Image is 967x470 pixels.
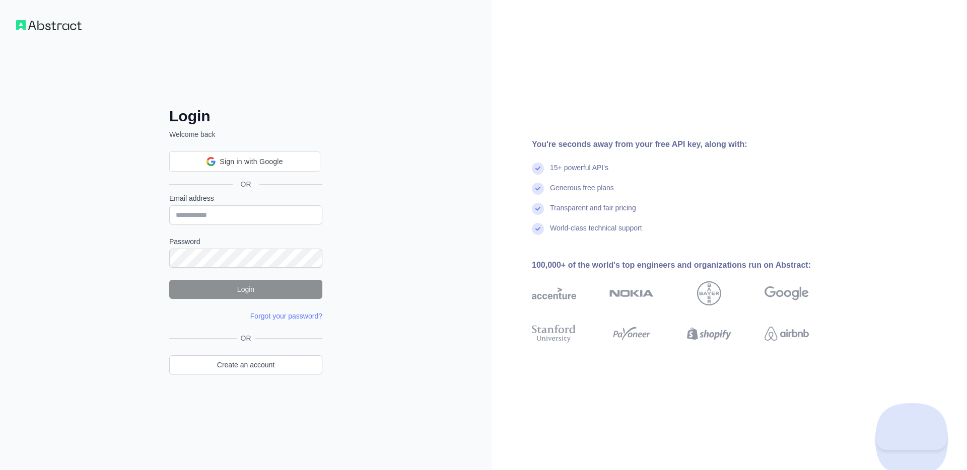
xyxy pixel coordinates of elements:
[169,355,322,374] a: Create an account
[237,333,255,343] span: OR
[532,163,544,175] img: check mark
[532,138,841,150] div: You're seconds away from your free API key, along with:
[169,151,320,172] div: Sign in with Google
[169,129,322,139] p: Welcome back
[532,259,841,271] div: 100,000+ of the world's top engineers and organizations run on Abstract:
[16,20,82,30] img: Workflow
[765,281,809,305] img: google
[532,183,544,195] img: check mark
[697,281,721,305] img: bayer
[609,281,654,305] img: nokia
[532,223,544,235] img: check mark
[169,107,322,125] h2: Login
[550,223,642,243] div: World-class technical support
[550,163,608,183] div: 15+ powerful API's
[250,312,322,320] a: Forgot your password?
[169,193,322,203] label: Email address
[532,281,576,305] img: accenture
[765,323,809,345] img: airbnb
[532,203,544,215] img: check mark
[550,203,636,223] div: Transparent and fair pricing
[233,179,259,189] span: OR
[220,156,283,167] span: Sign in with Google
[609,323,654,345] img: payoneer
[876,429,947,450] iframe: Toggle Customer Support
[169,280,322,299] button: Login
[550,183,614,203] div: Generous free plans
[532,323,576,345] img: stanford university
[687,323,731,345] img: shopify
[169,237,322,247] label: Password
